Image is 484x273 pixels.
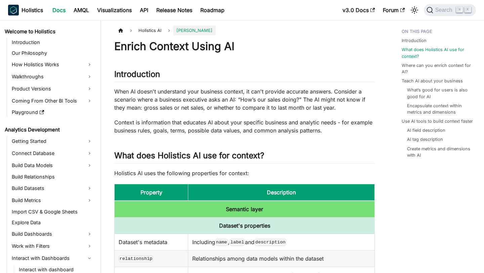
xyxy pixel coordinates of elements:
[10,160,95,171] a: Build Data Models
[402,62,473,75] a: Where can you enrich context for AI?
[407,136,443,143] a: AI tag description
[8,5,19,15] img: Holistics
[22,6,43,14] b: Holistics
[10,195,95,206] a: Build Metrics
[115,234,188,250] td: Dataset's metadata
[433,7,456,13] span: Search
[114,151,375,163] h2: What does Holistics AI use for context?
[456,7,463,13] kbd: ⌘
[10,207,95,217] a: Import CSV & Google Sheets
[226,206,263,212] b: Semantic layer
[114,169,375,177] p: Holistics AI uses the following properties for context:
[424,4,476,16] button: Search (Command+K)
[70,5,93,15] a: AMQL
[119,255,153,262] code: relationship
[407,87,471,100] a: What’s good for users is also good for AI
[10,229,95,239] a: Build Dashboards
[196,5,229,15] a: Roadmap
[402,118,473,124] a: Use AI tools to build context faster
[114,26,375,35] nav: Breadcrumbs
[10,59,95,70] a: How Holistics Works
[10,38,95,47] a: Introduction
[188,234,375,250] td: Including , and
[10,253,95,264] a: Interact with Dashboards
[10,172,95,182] a: Build Relationships
[10,71,95,82] a: Walkthroughs
[10,148,95,159] a: Connect Database
[402,78,463,84] a: Teach AI about your business
[136,5,152,15] a: API
[407,103,471,115] a: Encapsulate context within metrics and dimensions
[115,184,188,201] th: Property
[188,250,375,267] td: Relationships among data models within the dataset
[409,5,420,15] button: Switch between dark and light mode (currently light mode)
[10,48,95,58] a: Our Philosophy
[465,7,471,13] kbd: K
[215,239,228,245] code: name
[114,40,375,53] h1: Enrich Context Using AI
[10,218,95,227] a: Explore Data
[135,26,165,35] span: Holistics AI
[10,183,95,194] a: Build Datasets
[338,5,379,15] a: v3.0 Docs
[93,5,136,15] a: Visualizations
[402,37,427,44] a: Introduction
[10,95,95,106] a: Coming From Other BI Tools
[173,26,216,35] span: [PERSON_NAME]
[3,125,95,134] a: Analytics Development
[407,146,471,158] a: Create metrics and dimensions with AI
[230,239,245,245] code: label
[3,27,95,36] a: Welcome to Holistics
[10,108,95,117] a: Playground
[10,241,95,251] a: Work with Filters
[407,127,445,133] a: AI field description
[114,87,375,112] p: When AI doesn't understand your business context, it can't provide accurate answers. Consider a s...
[48,5,70,15] a: Docs
[10,83,95,94] a: Product Versions
[114,118,375,134] p: Context is information that educates AI about your specific business and analytic needs - for exa...
[402,46,473,59] a: What does Holistics AI use for context?
[219,222,270,229] b: Dataset's properties
[188,184,375,201] th: Description
[152,5,196,15] a: Release Notes
[379,5,409,15] a: Forum
[114,69,375,82] h2: Introduction
[114,26,127,35] a: Home page
[8,5,43,15] a: HolisticsHolistics
[254,239,286,245] code: description
[10,136,95,147] a: Getting Started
